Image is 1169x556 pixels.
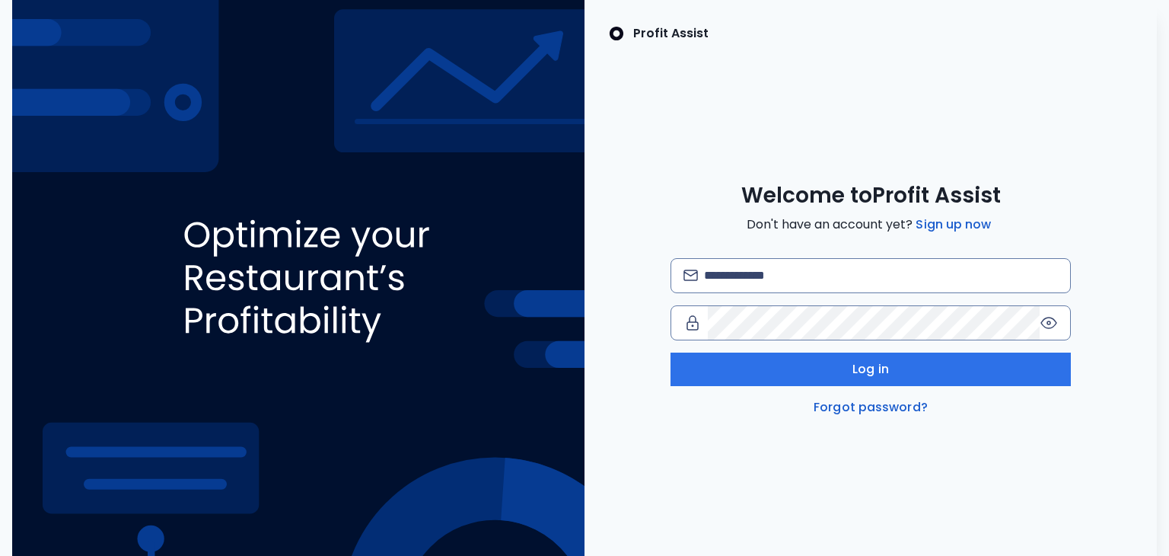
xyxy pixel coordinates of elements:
span: Log in [852,360,889,379]
span: Don't have an account yet? [747,216,994,234]
img: email [683,270,698,281]
img: SpotOn Logo [609,24,624,43]
a: Sign up now [913,216,994,234]
a: Forgot password? [811,398,931,417]
p: Profit Assist [633,24,709,43]
span: Welcome to Profit Assist [741,182,1001,209]
button: Log in [671,353,1071,386]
